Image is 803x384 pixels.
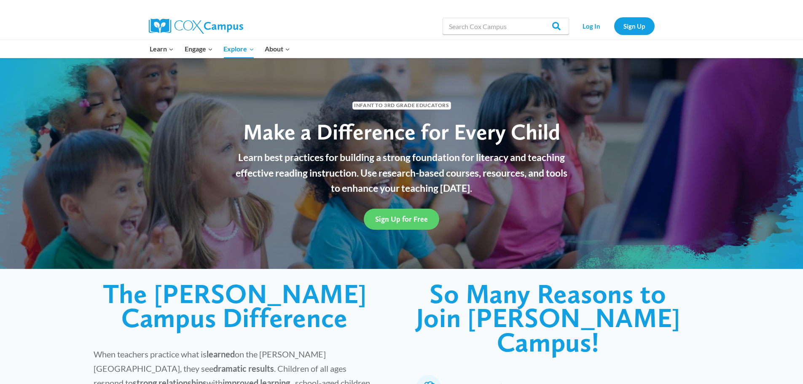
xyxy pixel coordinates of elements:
[243,118,560,145] span: Make a Difference for Every Child
[145,40,295,58] nav: Primary Navigation
[185,43,213,54] span: Engage
[103,277,367,334] span: The [PERSON_NAME] Campus Difference
[223,43,254,54] span: Explore
[213,363,274,373] strong: dramatic results
[149,19,243,34] img: Cox Campus
[614,17,655,35] a: Sign Up
[231,150,572,196] p: Learn best practices for building a strong foundation for literacy and teaching effective reading...
[364,209,439,229] a: Sign Up for Free
[150,43,174,54] span: Learn
[573,17,655,35] nav: Secondary Navigation
[416,277,680,358] span: So Many Reasons to Join [PERSON_NAME] Campus!
[352,102,451,110] span: Infant to 3rd Grade Educators
[207,349,235,359] strong: learned
[443,18,569,35] input: Search Cox Campus
[573,17,610,35] a: Log In
[265,43,290,54] span: About
[375,215,428,223] span: Sign Up for Free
